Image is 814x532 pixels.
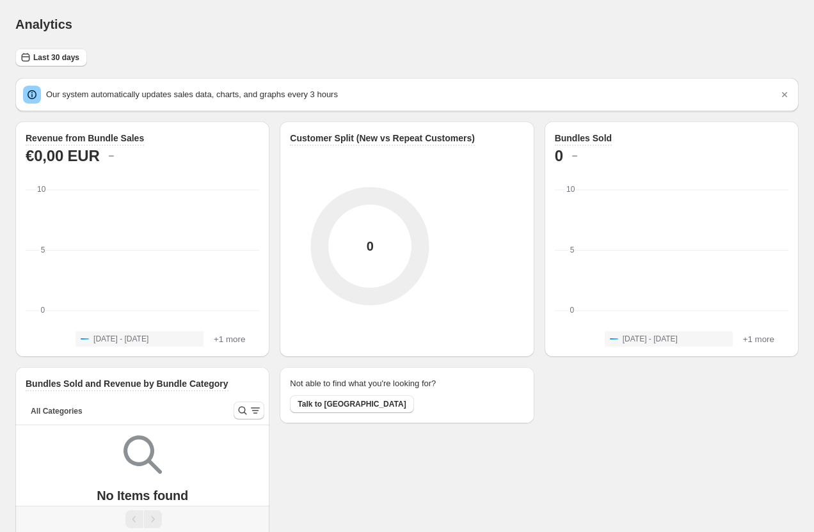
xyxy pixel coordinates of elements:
text: 5 [570,246,574,254]
button: Dismiss notification [776,86,794,104]
h3: Bundles Sold and Revenue by Bundle Category [26,377,228,390]
h3: Bundles Sold [555,132,612,145]
button: +1 more [739,331,778,347]
text: 0 [570,306,574,315]
span: Our system automatically updates sales data, charts, and graphs every 3 hours [46,90,338,99]
span: Talk to [GEOGRAPHIC_DATA] [298,399,406,409]
h3: Revenue from Bundle Sales [26,132,144,145]
nav: Pagination [15,506,269,532]
text: 5 [41,246,45,254]
span: Last 30 days [33,52,79,63]
button: Talk to [GEOGRAPHIC_DATA] [290,395,413,413]
h1: Analytics [15,17,72,32]
span: [DATE] - [DATE] [93,334,148,344]
p: No Items found [97,488,188,503]
button: Last 30 days [15,49,87,66]
button: Search and filter results [234,402,264,419]
h2: 0 [555,146,563,166]
h2: €0,00 EUR [26,146,100,166]
text: 10 [37,185,46,194]
span: All Categories [31,406,83,416]
button: [DATE] - [DATE] [76,331,203,347]
span: [DATE] - [DATE] [623,334,678,344]
h2: Not able to find what you're looking for? [290,377,436,390]
img: Empty search results [124,435,162,474]
button: [DATE] - [DATE] [605,331,733,347]
text: 0 [41,306,45,315]
button: +1 more [210,331,249,347]
h3: Customer Split (New vs Repeat Customers) [290,132,475,145]
text: 10 [566,185,575,194]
